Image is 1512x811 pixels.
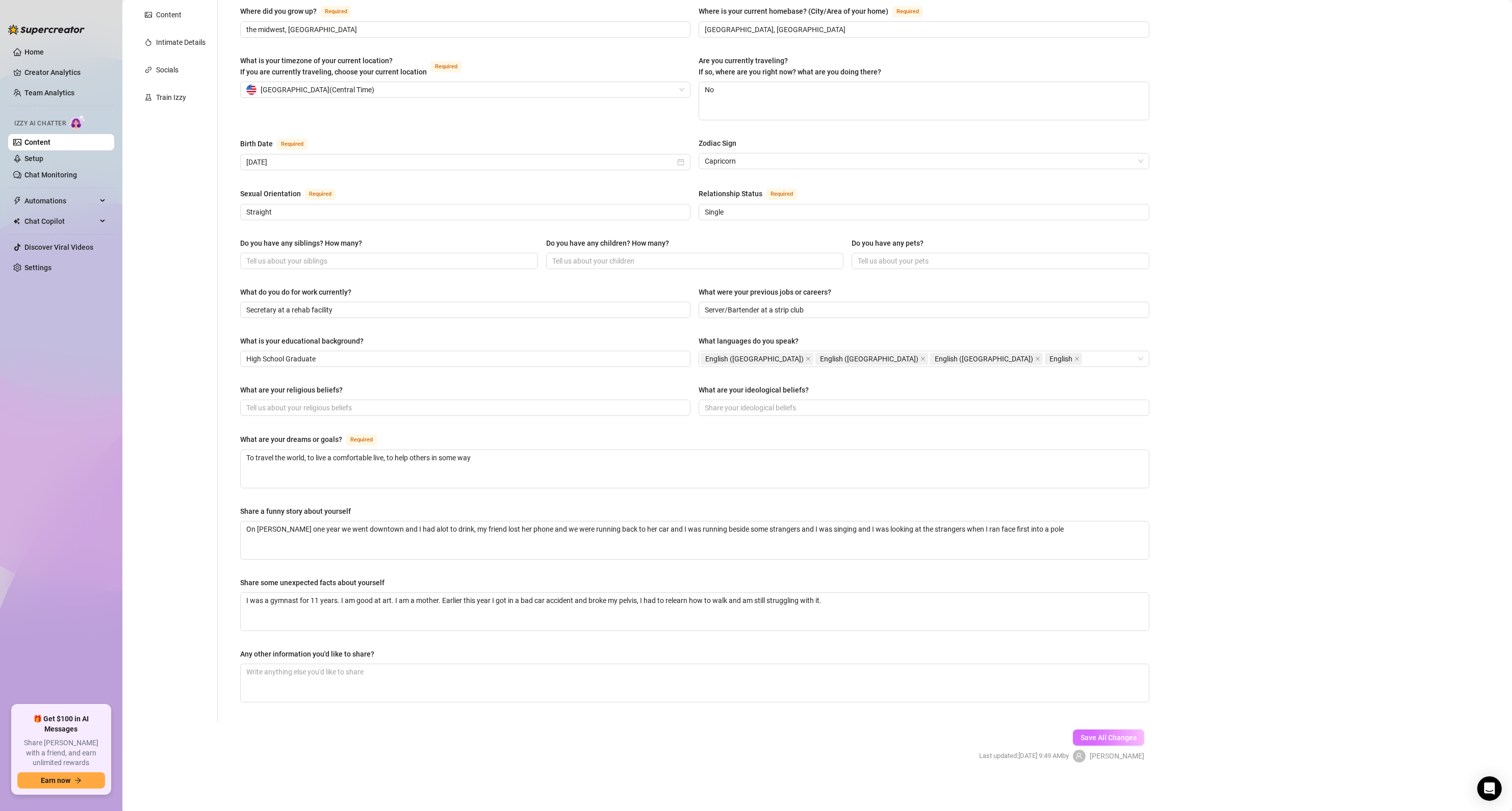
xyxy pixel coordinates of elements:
[277,139,307,150] span: Required
[699,384,809,396] div: What are your ideological beliefs?
[17,738,105,768] span: Share [PERSON_NAME] with a friend, and earn unlimited rewards
[240,188,301,199] div: Sexual Orientation
[892,6,923,17] span: Required
[246,402,682,413] input: What are your religious beliefs?
[699,6,888,17] div: Where is your current homebase? (City/Area of your home)
[699,138,736,149] div: Zodiac Sign
[240,286,358,298] label: What do you do for work currently?
[852,238,924,249] div: Do you have any pets?
[156,64,178,75] div: Socials
[240,335,364,347] div: What is your educational background?
[24,264,52,272] a: Settings
[241,450,1149,488] textarea: What are your dreams or goals?
[240,238,369,249] label: Do you have any siblings? How many?
[920,356,926,361] span: close
[240,5,363,17] label: Where did you grow up?
[240,434,342,445] div: What are your dreams or goals?
[246,255,530,267] input: Do you have any siblings? How many?
[240,384,350,396] label: What are your religious beliefs?
[240,286,351,298] div: What do you do for work currently?
[1073,729,1144,746] button: Save All Changes
[699,384,816,396] label: What are your ideological beliefs?
[705,353,804,364] span: English ([GEOGRAPHIC_DATA])
[240,238,362,249] div: Do you have any siblings? How many?
[24,243,93,251] a: Discover Viral Videos
[241,521,1149,559] textarea: Share a funny story about yourself
[546,238,669,249] div: Do you have any children? How many?
[74,777,82,784] span: arrow-right
[305,189,336,200] span: Required
[246,85,257,95] img: us
[240,577,392,588] label: Share some unexpected facts about yourself
[246,206,682,218] input: Sexual Orientation
[156,37,206,48] div: Intimate Details
[346,434,377,446] span: Required
[699,5,934,17] label: Where is your current homebase? (City/Area of your home)
[240,335,371,347] label: What is your educational background?
[41,776,70,784] span: Earn now
[145,39,152,46] span: fire
[240,6,317,17] div: Where did you grow up?
[24,138,50,146] a: Content
[1075,752,1083,760] span: user
[240,433,388,446] label: What are your dreams or goals?
[1081,734,1137,742] span: Save All Changes
[17,714,105,734] span: 🎁 Get $100 in AI Messages
[699,286,838,298] label: What were your previous jobs or careers?
[546,238,676,249] label: Do you have any children? How many?
[705,24,1141,35] input: Where is your current homebase? (City/Area of your home)
[701,353,813,365] span: English (US)
[935,353,1033,364] span: English ([GEOGRAPHIC_DATA])
[1090,750,1144,762] span: [PERSON_NAME]
[240,384,343,396] div: What are your religious beliefs?
[240,188,347,200] label: Sexual Orientation
[70,115,86,129] img: AI Chatter
[246,24,682,35] input: Where did you grow up?
[240,138,273,149] div: Birth Date
[24,213,97,229] span: Chat Copilot
[246,304,682,316] input: What do you do for work currently?
[145,11,152,18] span: picture
[24,64,106,81] a: Creator Analytics
[806,356,811,361] span: close
[1084,353,1086,365] input: What languages do you speak?
[246,156,675,168] input: Birth Date
[1477,776,1502,801] div: Open Intercom Messenger
[240,648,381,660] label: Any other information you'd like to share?
[705,402,1141,413] input: What are your ideological beliefs?
[820,353,918,364] span: English ([GEOGRAPHIC_DATA])
[24,193,97,209] span: Automations
[852,238,931,249] label: Do you have any pets?
[699,82,1148,120] textarea: No
[145,66,152,73] span: link
[815,353,928,365] span: English (UK)
[552,255,836,267] input: Do you have any children? How many?
[1035,356,1040,361] span: close
[241,593,1149,631] textarea: Share some unexpected facts about yourself
[699,335,799,347] div: What languages do you speak?
[241,664,1149,702] textarea: Any other information you'd like to share?
[8,24,85,35] img: logo-BBDzfeDw.svg
[156,92,186,103] div: Train Izzy
[699,188,762,199] div: Relationship Status
[240,577,385,588] div: Share some unexpected facts about yourself
[24,154,43,163] a: Setup
[699,286,831,298] div: What were your previous jobs or careers?
[1049,353,1072,364] span: English
[930,353,1043,365] span: English (Australia)
[240,648,374,660] div: Any other information you'd like to share?
[240,138,319,150] label: Birth Date
[705,153,1143,169] span: Capricorn
[13,218,20,225] img: Chat Copilot
[13,197,21,205] span: thunderbolt
[979,751,1069,761] span: Last updated: [DATE] 9:49 AM by
[24,48,44,56] a: Home
[1074,356,1080,361] span: close
[699,335,806,347] label: What languages do you speak?
[246,353,682,364] input: What is your educational background?
[240,506,358,517] label: Share a funny story about yourself
[705,206,1141,218] input: Relationship Status
[240,57,427,76] span: What is your timezone of your current location? If you are currently traveling, choose your curre...
[699,138,744,149] label: Zodiac Sign
[699,57,881,76] span: Are you currently traveling? If so, where are you right now? what are you doing there?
